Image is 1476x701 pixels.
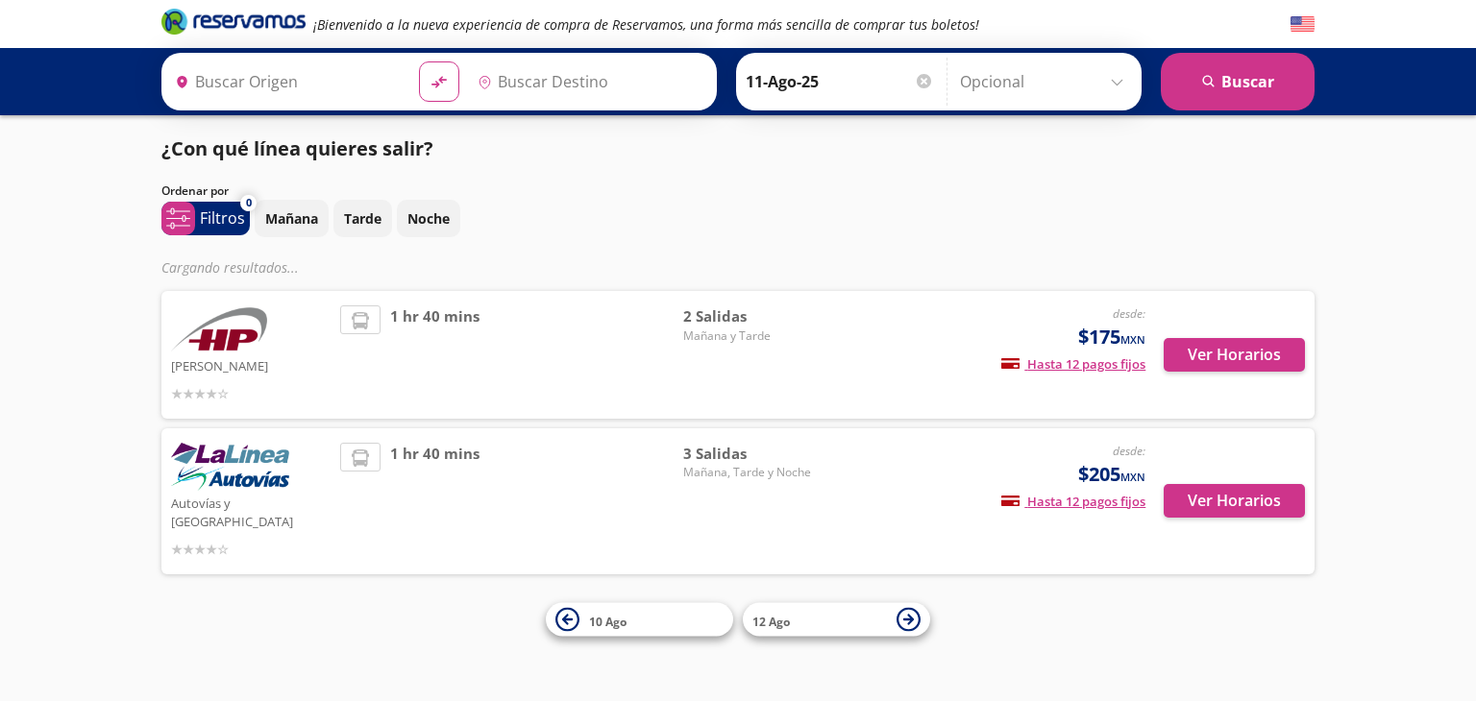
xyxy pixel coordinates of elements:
p: Ordenar por [161,182,229,200]
span: 1 hr 40 mins [390,305,480,404]
button: 12 Ago [743,603,930,637]
i: Brand Logo [161,7,306,36]
button: 0Filtros [161,202,250,235]
img: Herradura de Plata [171,305,267,353]
em: desde: [1113,305,1145,322]
span: 3 Salidas [683,443,818,465]
img: Autovías y La Línea [171,443,289,491]
input: Opcional [960,58,1132,106]
span: Hasta 12 pagos fijos [1001,355,1145,373]
span: Mañana y Tarde [683,327,818,345]
input: Elegir Fecha [746,58,934,106]
p: Autovías y [GEOGRAPHIC_DATA] [171,491,331,532]
input: Buscar Destino [470,58,706,106]
span: Mañana, Tarde y Noche [683,464,818,481]
button: English [1291,12,1315,36]
span: 0 [246,195,252,211]
p: Tarde [344,208,381,229]
input: Buscar Origen [167,58,404,106]
p: Filtros [200,206,245,230]
em: Cargando resultados ... [161,258,299,277]
em: ¡Bienvenido a la nueva experiencia de compra de Reservamos, una forma más sencilla de comprar tus... [313,15,979,34]
span: 10 Ago [589,613,627,629]
small: MXN [1120,332,1145,347]
button: Ver Horarios [1164,338,1305,372]
button: Mañana [255,200,329,237]
p: Noche [407,208,450,229]
small: MXN [1120,470,1145,484]
button: Buscar [1161,53,1315,110]
span: $175 [1078,323,1145,351]
p: ¿Con qué línea quieres salir? [161,134,433,163]
span: 1 hr 40 mins [390,443,480,560]
button: 10 Ago [546,603,733,637]
a: Brand Logo [161,7,306,41]
button: Tarde [333,200,392,237]
span: Hasta 12 pagos fijos [1001,493,1145,510]
button: Ver Horarios [1164,484,1305,518]
p: [PERSON_NAME] [171,353,331,376]
span: 2 Salidas [683,305,818,327]
button: Noche [397,200,460,237]
span: 12 Ago [752,613,790,629]
p: Mañana [265,208,318,229]
em: desde: [1113,443,1145,459]
span: $205 [1078,460,1145,489]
